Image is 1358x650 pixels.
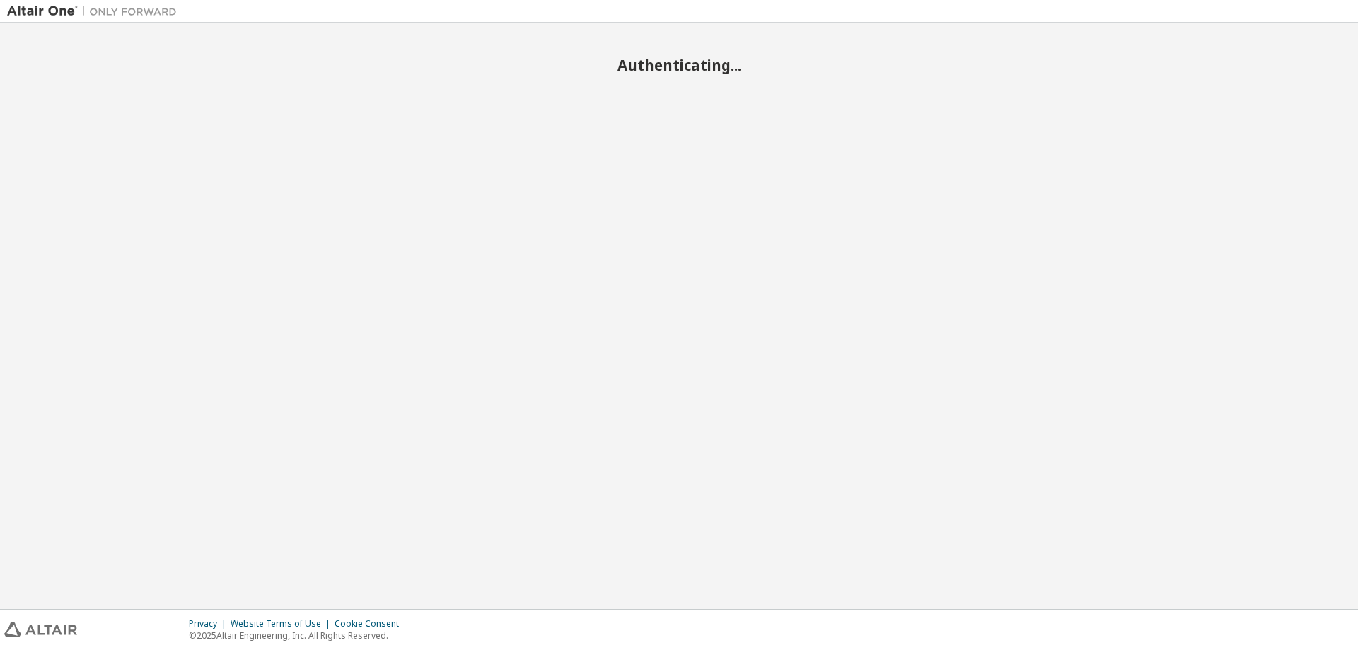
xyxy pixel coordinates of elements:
[231,618,335,629] div: Website Terms of Use
[4,622,77,637] img: altair_logo.svg
[189,618,231,629] div: Privacy
[7,56,1351,74] h2: Authenticating...
[7,4,184,18] img: Altair One
[335,618,407,629] div: Cookie Consent
[189,629,407,642] p: © 2025 Altair Engineering, Inc. All Rights Reserved.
